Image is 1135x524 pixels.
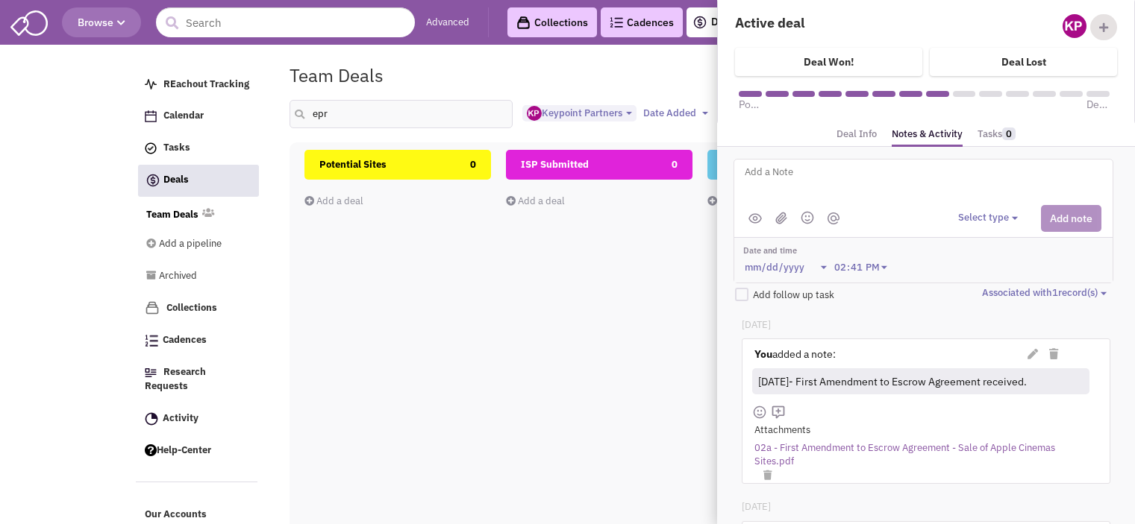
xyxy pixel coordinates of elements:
img: ny_GipEnDU-kinWYCc5EwQ.png [1063,14,1086,38]
img: face-smile.png [752,405,767,420]
img: ny_GipEnDU-kinWYCc5EwQ.png [527,106,542,121]
h4: Deal Won! [804,55,854,69]
span: 1 [1052,286,1058,299]
span: 0 [470,150,476,180]
img: icon-deals.svg [692,13,707,31]
a: Archived [146,262,237,291]
label: added a note: [754,347,836,362]
span: Collections [166,301,217,314]
img: public.png [748,213,762,224]
i: Edit Note [1028,349,1038,359]
a: Notes & Activity [892,124,963,148]
a: Calendar [137,102,258,130]
img: Cadences_logo.png [610,17,623,28]
span: Potential Sites [319,158,387,171]
a: Tasks [137,134,258,162]
strong: You [754,347,772,361]
a: Collections [507,7,597,37]
a: Deals [692,13,739,31]
a: Add a deal [707,195,766,207]
div: Add Collaborator [1090,14,1117,40]
a: Add a pipeline [146,230,237,259]
img: icon-collection-lavender-black.svg [516,16,531,30]
label: Attachments [754,423,810,438]
img: icon-tasks.png [145,142,157,154]
span: 0 [1002,127,1016,140]
a: Deals [138,165,259,197]
i: Remove Attachment [763,470,772,480]
button: Date Added [639,105,713,121]
button: Browse [62,7,141,37]
span: Cadences [163,334,207,347]
button: Keypoint Partners [522,105,637,122]
img: Cadences_logo.png [145,335,158,347]
a: Team Deals [146,208,198,222]
a: Advanced [426,16,469,30]
p: [DATE] [742,318,1110,332]
a: Collections [137,294,258,323]
img: mdi_comment-add-outline.png [771,405,786,420]
a: Research Requests [137,359,258,401]
span: Keypoint Partners [527,107,622,119]
a: Cadences [601,7,683,37]
a: Tasks [978,124,1016,145]
img: SmartAdmin [10,7,48,36]
h1: Team Deals [290,66,384,85]
span: Our Accounts [145,508,207,521]
span: Activity [163,411,198,424]
button: Select type [958,211,1022,225]
span: Date Added [643,107,696,119]
a: Activity [137,405,258,433]
span: ISP Submitted [521,158,589,171]
img: Activity.png [145,412,158,426]
a: Cadences [137,326,258,355]
h4: Deal Lost [1001,55,1046,69]
label: Date and time [743,245,894,257]
input: Search deals [290,100,513,128]
input: Search [156,7,415,37]
span: Potential Sites [739,97,762,112]
span: Browse [78,16,125,29]
h4: Active deal [735,14,916,31]
a: Add a deal [304,195,363,207]
img: emoji.png [801,211,814,224]
a: 02a - First Amendment to Escrow Agreement - Sale of Apple Cinemas Sites.pdf [754,441,1082,469]
a: Add a deal [506,195,565,207]
img: help.png [145,444,157,456]
span: Tasks [163,142,190,154]
img: mantion.png [828,212,839,224]
button: States [715,105,762,121]
span: Research Requests [145,366,206,393]
button: Associated with1record(s) [982,286,1111,300]
span: Calendar [163,110,204,122]
a: REachout Tracking [137,71,258,99]
a: Deal Info [837,124,877,145]
img: Research.png [145,368,157,377]
img: icon-collection-lavender.png [145,300,160,315]
span: Deal Won [1086,97,1110,112]
img: (jpg,png,gif,doc,docx,xls,xlsx,pdf,txt) [775,212,787,224]
img: Calendar.png [145,110,157,122]
a: Help-Center [137,437,258,465]
span: Add follow up task [753,288,834,301]
div: [DATE]- First Amendment to Escrow Agreement received. [755,370,1084,392]
img: icon-deals.svg [146,171,160,189]
span: REachout Tracking [163,78,249,90]
span: 0 [672,150,678,180]
i: Delete Note [1049,349,1058,359]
